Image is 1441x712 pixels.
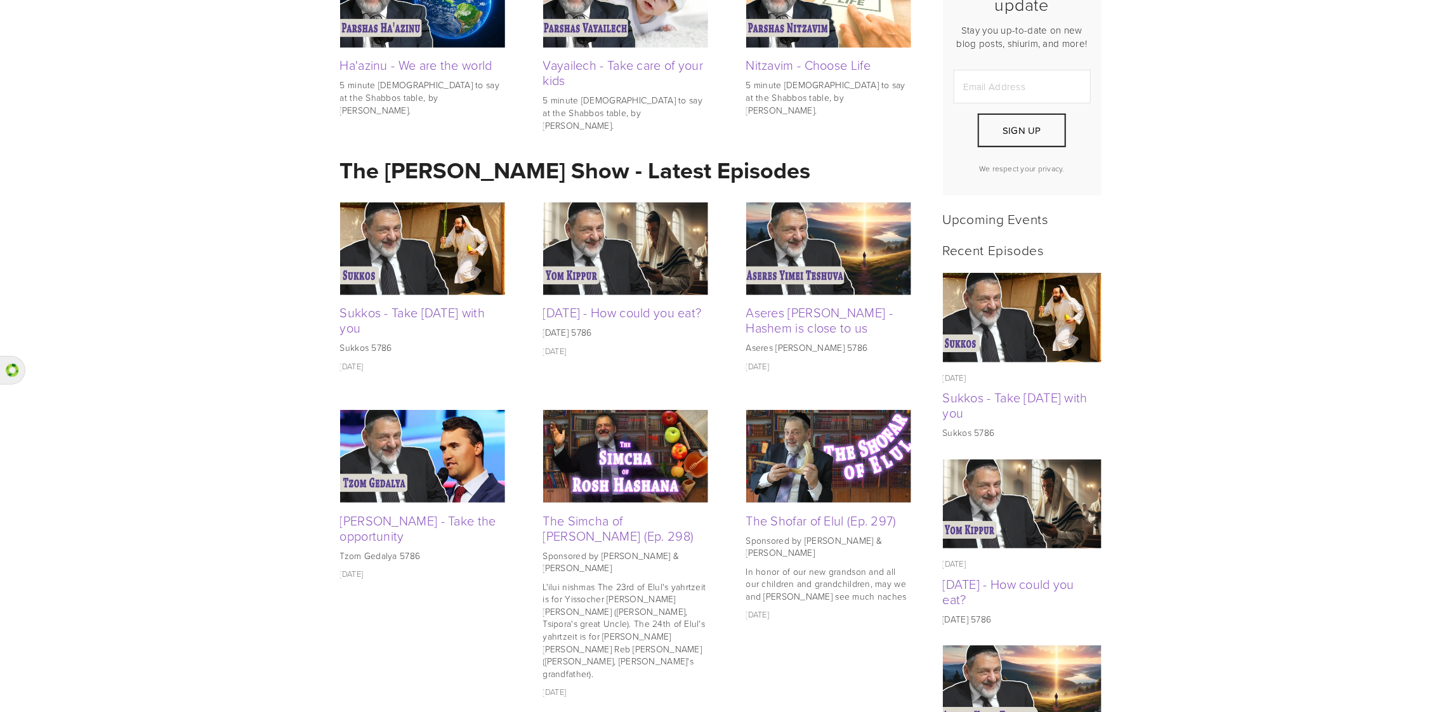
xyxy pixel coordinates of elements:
input: Email Address [954,70,1091,103]
a: The Simcha of [PERSON_NAME] (Ep. 298) [543,511,694,544]
time: [DATE] [746,360,770,372]
a: Nitzavim - Choose Life [746,56,871,74]
a: [DATE] - How could you eat? [543,303,702,321]
img: Yom Kippur - How could you eat? [543,202,708,295]
img: Yom Kippur - How could you eat? [942,459,1102,549]
time: [DATE] [340,360,364,372]
p: 5 minute [DEMOGRAPHIC_DATA] to say at the Shabbos table, by [PERSON_NAME]. [746,79,911,116]
strong: The [PERSON_NAME] Show - Latest Episodes [340,154,811,187]
h2: Recent Episodes [943,242,1102,258]
img: The Simcha of Rosh Hashana (Ep. 298) [543,410,708,503]
a: [PERSON_NAME] - Take the opportunity [340,511,496,544]
a: Yom Kippur - How could you eat? [943,459,1102,549]
time: [DATE] [943,558,966,569]
p: [DATE] 5786 [543,326,708,339]
p: 5 minute [DEMOGRAPHIC_DATA] to say at the Shabbos table, by [PERSON_NAME]. [340,79,505,116]
span: Sign Up [1003,124,1041,137]
p: In honor of our new grandson and all our children and grandchildren, may we and [PERSON_NAME] see... [746,565,911,603]
p: We respect your privacy. [954,163,1091,174]
h2: Upcoming Events [943,211,1102,227]
img: Sukkos - Take Yom Kippur with you [942,273,1102,362]
a: The Shofar of Elul (Ep. 297) [746,511,897,529]
a: Ha'azinu - We are the world [340,56,492,74]
p: Sukkos 5786 [340,341,505,354]
p: Sponsored by [PERSON_NAME] & [PERSON_NAME] [543,550,708,574]
img: Aseres Yimei Teshuva - Hashem is close to us [746,202,911,295]
a: [DATE] - How could you eat? [943,575,1075,608]
p: L'ilui nishmas The 23rd of Elul's yahrtzeit is for Yissocher [PERSON_NAME] [PERSON_NAME] ([PERSON... [543,581,708,680]
time: [DATE] [543,345,567,357]
p: 5 minute [DEMOGRAPHIC_DATA] to say at the Shabbos table, by [PERSON_NAME]. [543,94,708,131]
p: Sukkos 5786 [943,426,1102,439]
time: [DATE] [543,686,567,697]
p: Stay you up-to-date on new blog posts, shiurim, and more! [954,23,1091,50]
a: Sukkos - Take Yom Kippur with you [943,273,1102,362]
a: Sukkos - Take [DATE] with you [340,303,485,336]
time: [DATE] [746,609,770,620]
a: Sukkos - Take [DATE] with you [943,388,1088,421]
img: Sukkos - Take Yom Kippur with you [340,202,505,295]
time: [DATE] [943,372,966,383]
p: Tzom Gedalya 5786 [340,550,505,562]
a: Aseres [PERSON_NAME] - Hashem is close to us [746,303,893,336]
button: Sign Up [978,114,1065,147]
p: Aseres [PERSON_NAME] 5786 [746,341,911,354]
time: [DATE] [340,568,364,579]
img: The Shofar of Elul (Ep. 297) [746,410,911,503]
img: Tzom Gedalya - Take the opportunity [340,410,505,503]
p: Sponsored by [PERSON_NAME] & [PERSON_NAME] [746,534,911,559]
p: [DATE] 5786 [943,613,1102,626]
a: Vayailech - Take care of your kids [543,56,704,89]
